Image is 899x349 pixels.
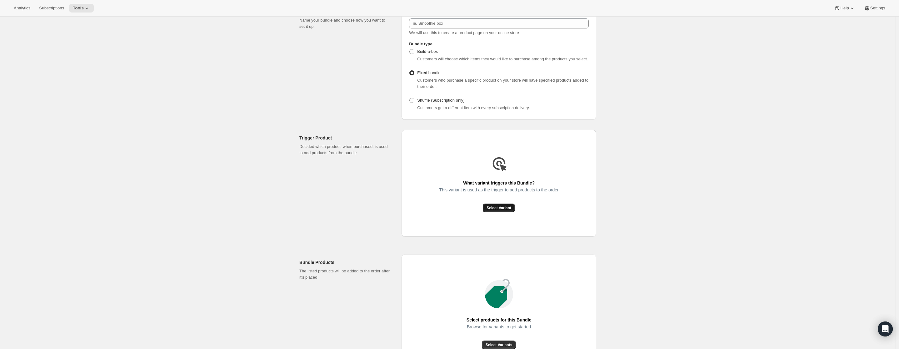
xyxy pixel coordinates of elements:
[10,4,34,13] button: Analytics
[299,17,392,30] p: Name your bundle and choose how you want to set it up.
[417,105,530,110] span: Customers get a different item with every subscription delivery.
[409,30,519,35] span: We will use this to create a product page on your online store
[39,6,64,11] span: Subscriptions
[467,316,532,324] span: Select products for this Bundle
[409,42,432,46] span: Bundle type
[463,179,535,187] span: What variant triggers this Bundle?
[840,6,849,11] span: Help
[299,135,392,141] h2: Trigger Product
[486,342,512,347] span: Select Variants
[483,204,515,212] button: Select Variant
[487,205,511,210] span: Select Variant
[467,322,531,331] span: Browse for variants to get started
[409,18,589,28] input: ie. Smoothie box
[299,144,392,156] p: Decided which product, when purchased, is used to add products from the bundle
[870,6,885,11] span: Settings
[417,49,438,54] span: Build-a-box
[14,6,30,11] span: Analytics
[417,57,588,61] span: Customers will choose which items they would like to purchase among the products you select.
[35,4,68,13] button: Subscriptions
[830,4,859,13] button: Help
[417,78,588,89] span: Customers who purchase a specific product on your store will have specified products added to the...
[69,4,94,13] button: Tools
[860,4,889,13] button: Settings
[73,6,84,11] span: Tools
[878,321,893,336] div: Open Intercom Messenger
[417,98,465,103] span: Shuffle (Subscription only)
[299,259,392,266] h2: Bundle Products
[299,268,392,281] p: The listed products will be added to the order after it's placed
[439,185,559,194] span: This variant is used as the trigger to add products to the order
[417,70,440,75] span: Fixed bundle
